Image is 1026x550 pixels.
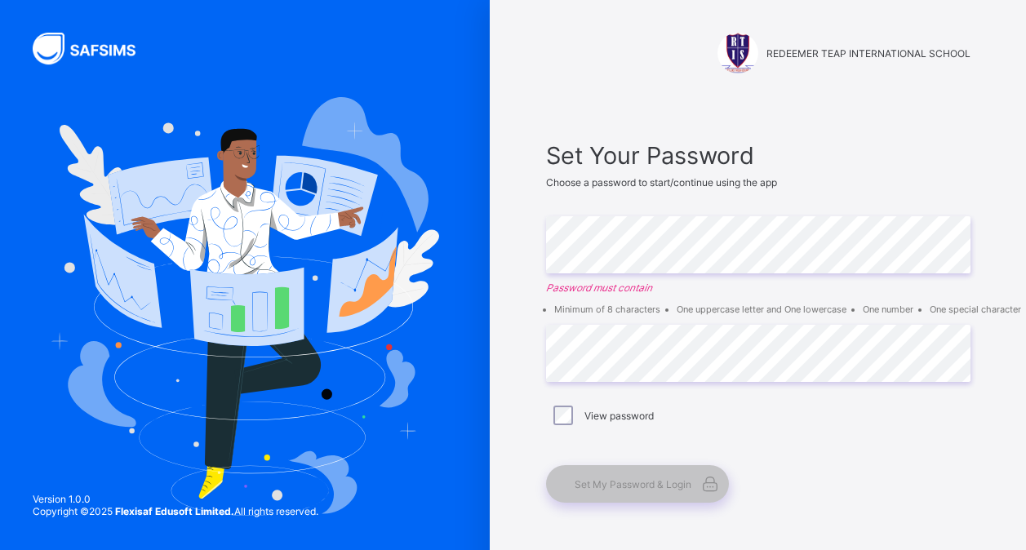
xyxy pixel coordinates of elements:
[33,33,155,64] img: SAFSIMS Logo
[677,304,846,315] li: One uppercase letter and One lowercase
[33,493,318,505] span: Version 1.0.0
[546,141,970,170] span: Set Your Password
[766,47,970,60] span: REDEEMER TEAP INTERNATIONAL SCHOOL
[33,505,318,517] span: Copyright © 2025 All rights reserved.
[546,176,777,189] span: Choose a password to start/continue using the app
[930,304,1021,315] li: One special character
[554,304,660,315] li: Minimum of 8 characters
[546,282,970,294] em: Password must contain
[115,505,234,517] strong: Flexisaf Edusoft Limited.
[51,97,439,515] img: Hero Image
[717,33,758,73] img: REDEEMER TEAP INTERNATIONAL SCHOOL
[575,478,691,490] span: Set My Password & Login
[584,410,654,422] label: View password
[863,304,913,315] li: One number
